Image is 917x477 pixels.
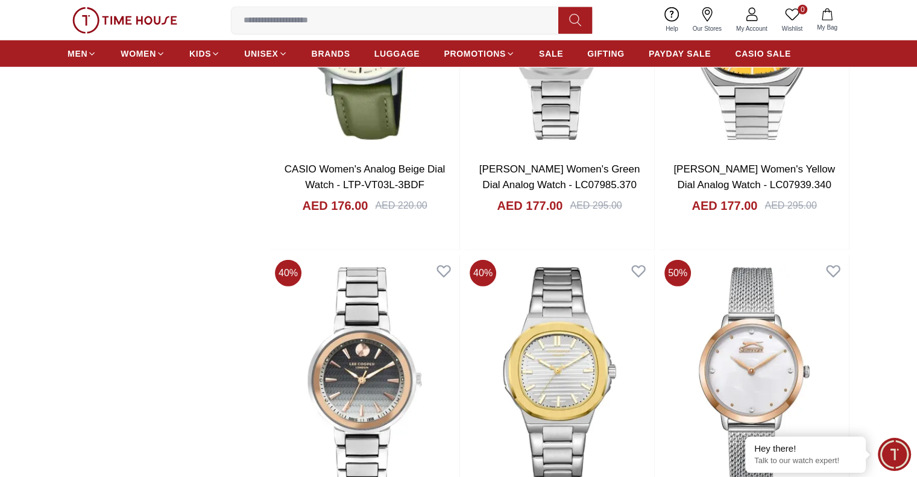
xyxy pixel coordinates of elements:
a: Help [658,5,685,36]
button: My Bag [810,6,845,34]
span: 0 [798,5,807,14]
a: Our Stores [685,5,729,36]
span: SALE [539,48,563,60]
div: AED 295.00 [764,198,816,213]
span: WOMEN [121,48,156,60]
span: GIFTING [587,48,625,60]
a: WOMEN [121,43,165,65]
div: Chat Widget [878,438,911,471]
span: Help [661,24,683,33]
span: PROMOTIONS [444,48,506,60]
a: CASIO Women's Analog Beige Dial Watch - LTP-VT03L-3BDF [285,163,446,191]
span: 40 % [470,260,496,286]
a: UNISEX [244,43,287,65]
a: LUGGAGE [374,43,420,65]
img: ... [72,7,177,34]
span: UNISEX [244,48,278,60]
span: Our Stores [688,24,726,33]
a: [PERSON_NAME] Women's Yellow Dial Analog Watch - LC07939.340 [673,163,834,191]
a: BRANDS [312,43,350,65]
span: 40 % [275,260,301,286]
span: 50 % [664,260,691,286]
a: CASIO SALE [735,43,791,65]
div: Hey there! [754,443,857,455]
h4: AED 177.00 [692,197,757,214]
a: 0Wishlist [775,5,810,36]
a: GIFTING [587,43,625,65]
a: KIDS [189,43,220,65]
a: [PERSON_NAME] Women's Green Dial Analog Watch - LC07985.370 [479,163,640,191]
a: SALE [539,43,563,65]
div: AED 220.00 [375,198,427,213]
div: AED 295.00 [570,198,622,213]
span: MEN [68,48,87,60]
p: Talk to our watch expert! [754,456,857,466]
span: LUGGAGE [374,48,420,60]
span: My Account [731,24,772,33]
span: KIDS [189,48,211,60]
a: MEN [68,43,96,65]
a: PROMOTIONS [444,43,515,65]
span: PAYDAY SALE [649,48,711,60]
span: Wishlist [777,24,807,33]
h4: AED 176.00 [302,197,368,214]
a: PAYDAY SALE [649,43,711,65]
h4: AED 177.00 [497,197,562,214]
span: CASIO SALE [735,48,791,60]
span: BRANDS [312,48,350,60]
span: My Bag [812,23,842,32]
